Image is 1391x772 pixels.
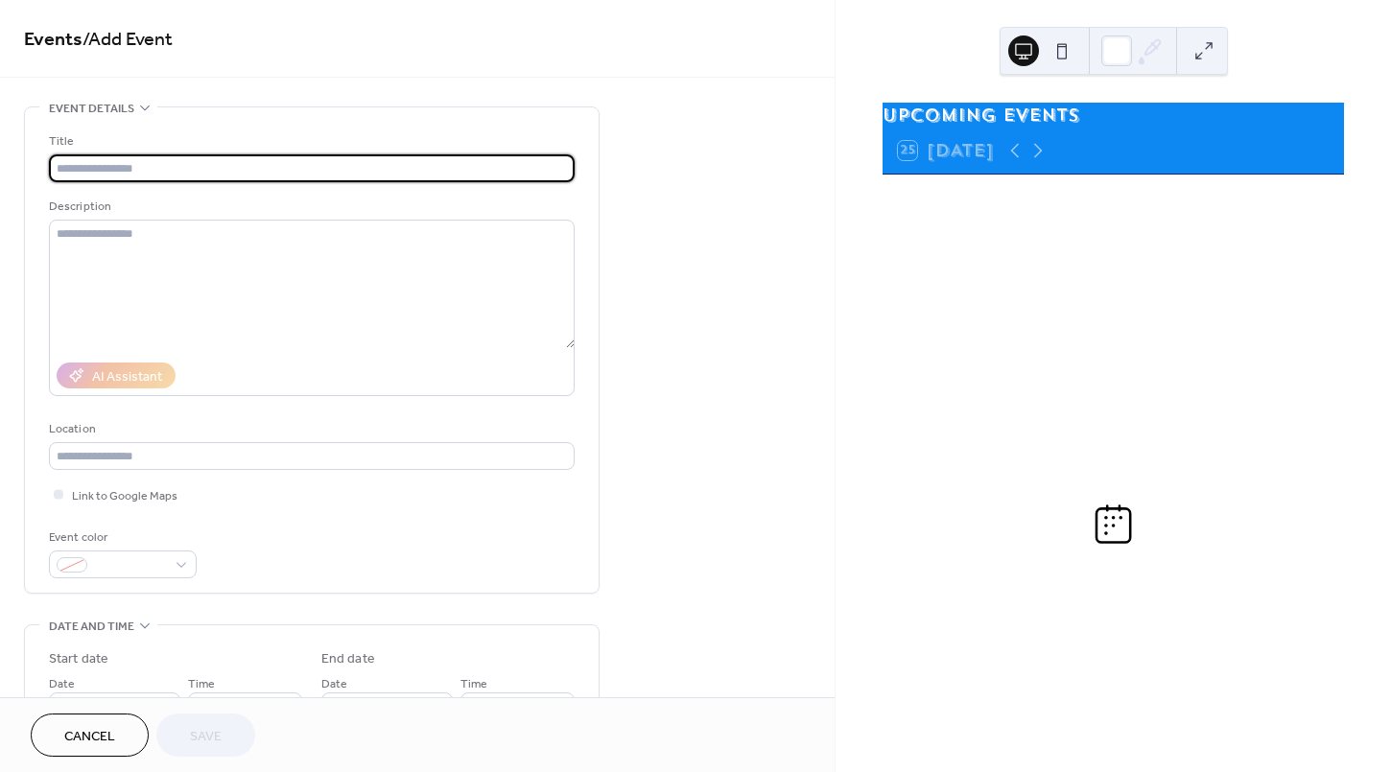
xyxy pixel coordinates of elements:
div: Upcoming events [883,103,1344,128]
a: Events [24,21,83,58]
span: Time [188,674,215,694]
span: Date [321,674,347,694]
span: Link to Google Maps [72,486,177,506]
div: Start date [49,649,108,669]
div: Location [49,419,571,439]
span: Cancel [64,727,115,747]
button: Cancel [31,714,149,757]
div: Title [49,131,571,152]
span: Date and time [49,617,134,637]
div: Event color [49,527,193,548]
div: End date [321,649,375,669]
span: Event details [49,99,134,119]
span: Time [460,674,487,694]
span: / Add Event [83,21,173,58]
span: Date [49,674,75,694]
div: Description [49,197,571,217]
